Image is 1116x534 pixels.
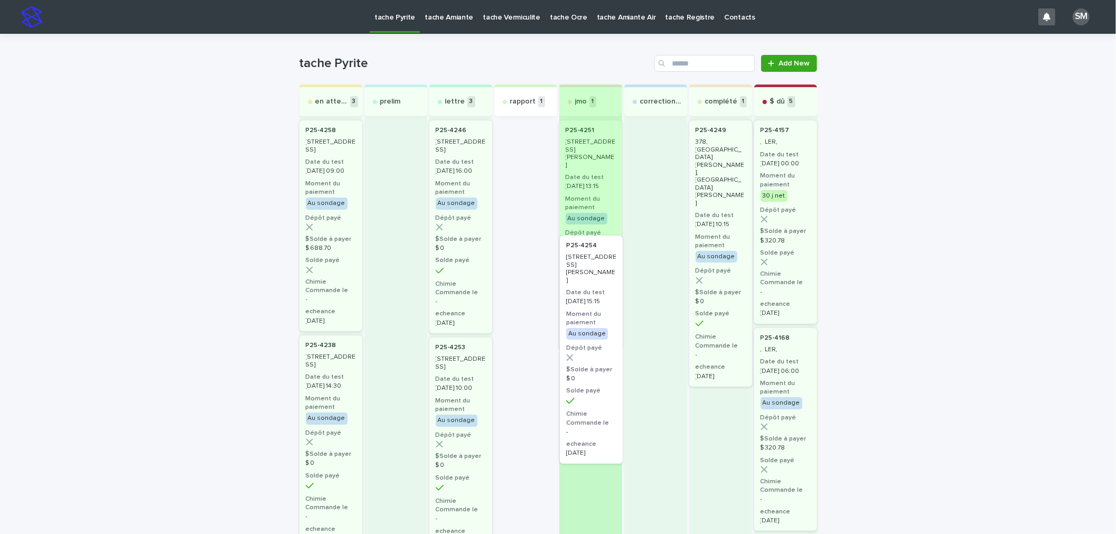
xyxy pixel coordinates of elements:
a: Add New [761,55,817,72]
div: SM [1073,8,1090,25]
p: rapport [510,97,536,106]
h1: tache Pyrite [299,56,651,71]
span: Add New [779,60,810,67]
p: 1 [538,96,545,107]
input: Search [654,55,755,72]
img: stacker-logo-s-only.png [21,6,42,27]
